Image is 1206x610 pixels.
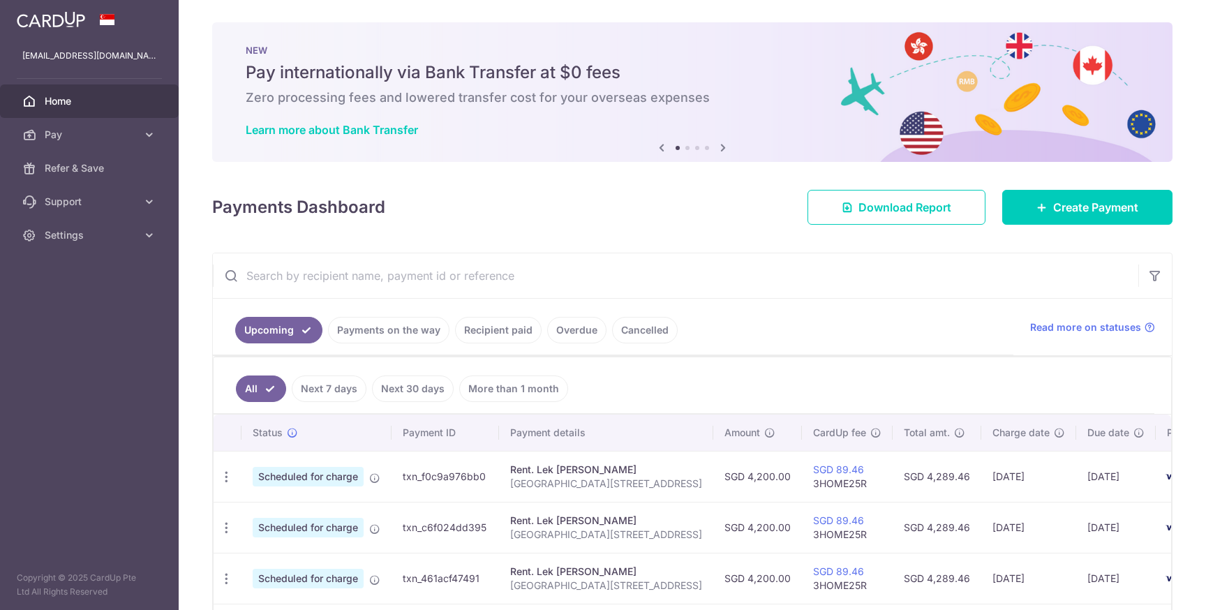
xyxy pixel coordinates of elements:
[236,375,286,402] a: All
[246,89,1139,106] h6: Zero processing fees and lowered transfer cost for your overseas expenses
[981,502,1076,553] td: [DATE]
[510,528,702,542] p: [GEOGRAPHIC_DATA][STREET_ADDRESS]
[813,463,864,475] a: SGD 89.46
[17,11,85,28] img: CardUp
[1030,320,1141,334] span: Read more on statuses
[22,49,156,63] p: [EMAIL_ADDRESS][DOMAIN_NAME]
[213,253,1138,298] input: Search by recipient name, payment id or reference
[510,463,702,477] div: Rent. Lek [PERSON_NAME]
[455,317,542,343] a: Recipient paid
[1002,190,1172,225] a: Create Payment
[893,553,981,604] td: SGD 4,289.46
[212,22,1172,162] img: Bank transfer banner
[246,61,1139,84] h5: Pay internationally via Bank Transfer at $0 fees
[807,190,985,225] a: Download Report
[510,565,702,579] div: Rent. Lek [PERSON_NAME]
[510,477,702,491] p: [GEOGRAPHIC_DATA][STREET_ADDRESS]
[1076,502,1156,553] td: [DATE]
[1160,468,1188,485] img: Bank Card
[547,317,606,343] a: Overdue
[904,426,950,440] span: Total amt.
[612,317,678,343] a: Cancelled
[1076,451,1156,502] td: [DATE]
[1076,553,1156,604] td: [DATE]
[893,451,981,502] td: SGD 4,289.46
[292,375,366,402] a: Next 7 days
[372,375,454,402] a: Next 30 days
[246,123,418,137] a: Learn more about Bank Transfer
[802,553,893,604] td: 3HOME25R
[392,451,499,502] td: txn_f0c9a976bb0
[510,514,702,528] div: Rent. Lek [PERSON_NAME]
[713,502,802,553] td: SGD 4,200.00
[235,317,322,343] a: Upcoming
[45,94,137,108] span: Home
[253,569,364,588] span: Scheduled for charge
[392,415,499,451] th: Payment ID
[858,199,951,216] span: Download Report
[992,426,1050,440] span: Charge date
[1053,199,1138,216] span: Create Payment
[813,426,866,440] span: CardUp fee
[893,502,981,553] td: SGD 4,289.46
[802,502,893,553] td: 3HOME25R
[510,579,702,593] p: [GEOGRAPHIC_DATA][STREET_ADDRESS]
[45,128,137,142] span: Pay
[724,426,760,440] span: Amount
[1160,570,1188,587] img: Bank Card
[328,317,449,343] a: Payments on the way
[981,451,1076,502] td: [DATE]
[981,553,1076,604] td: [DATE]
[813,514,864,526] a: SGD 89.46
[499,415,713,451] th: Payment details
[1030,320,1155,334] a: Read more on statuses
[802,451,893,502] td: 3HOME25R
[253,426,283,440] span: Status
[45,161,137,175] span: Refer & Save
[392,502,499,553] td: txn_c6f024dd395
[253,518,364,537] span: Scheduled for charge
[212,195,385,220] h4: Payments Dashboard
[1160,519,1188,536] img: Bank Card
[459,375,568,402] a: More than 1 month
[713,451,802,502] td: SGD 4,200.00
[813,565,864,577] a: SGD 89.46
[45,195,137,209] span: Support
[45,228,137,242] span: Settings
[392,553,499,604] td: txn_461acf47491
[713,553,802,604] td: SGD 4,200.00
[1087,426,1129,440] span: Due date
[246,45,1139,56] p: NEW
[253,467,364,486] span: Scheduled for charge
